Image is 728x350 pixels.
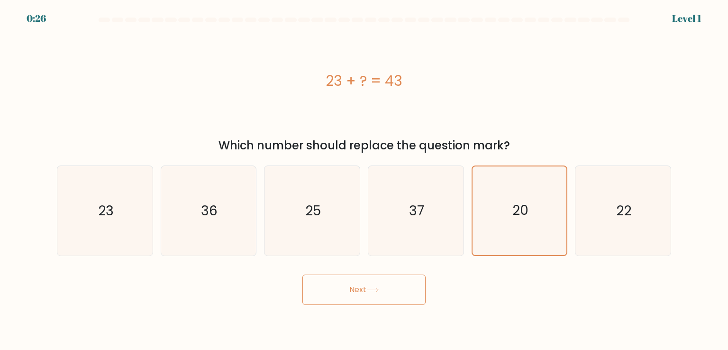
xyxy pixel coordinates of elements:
[305,201,321,220] text: 25
[98,201,114,220] text: 23
[27,11,46,26] div: 0:26
[409,201,424,220] text: 37
[302,275,426,305] button: Next
[201,201,218,220] text: 36
[616,201,631,220] text: 22
[63,137,665,154] div: Which number should replace the question mark?
[672,11,701,26] div: Level 1
[512,202,528,220] text: 20
[57,70,671,92] div: 23 + ? = 43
